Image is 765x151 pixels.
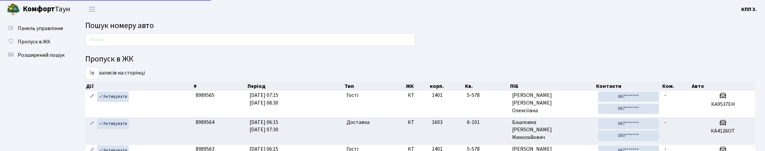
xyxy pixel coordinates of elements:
[85,82,193,91] th: Дії
[347,92,358,99] span: Гості
[694,128,752,134] h5: КА4126ОТ
[464,82,509,91] th: Кв.
[85,33,415,46] input: Пошук
[97,92,129,102] a: Активувати
[429,82,464,91] th: корп.
[85,67,99,80] select: записів на сторінці
[664,119,666,126] span: -
[432,119,443,126] span: 1603
[84,4,100,15] button: Переключити навігацію
[662,82,691,91] th: Ком.
[512,92,593,115] span: [PERSON_NAME] [PERSON_NAME] Олексіївна
[512,119,593,142] span: Башловка [PERSON_NAME] Миколайович
[3,35,70,48] a: Пропуск в ЖК
[196,119,214,126] span: 8989564
[97,119,129,129] a: Активувати
[250,119,278,134] span: [DATE] 06:15 [DATE] 07:30
[691,82,755,91] th: Авто
[85,54,755,64] h4: Пропуск в ЖК
[85,67,145,80] label: записів на сторінці
[247,82,344,91] th: Період
[741,5,757,13] a: КПП 3.
[405,82,429,91] th: ЖК
[741,6,757,13] b: КПП 3.
[408,92,426,99] span: КТ
[88,92,96,102] a: Редагувати
[595,82,662,91] th: Контакти
[23,4,55,14] b: Комфорт
[432,92,443,99] span: 1401
[408,119,426,126] span: КТ
[250,92,278,107] span: [DATE] 07:15 [DATE] 08:30
[664,92,666,99] span: -
[509,82,595,91] th: ПІБ
[467,92,507,99] span: 5-578
[3,22,70,35] a: Панель управління
[18,38,51,45] span: Пропуск в ЖК
[23,4,70,15] span: Таун
[694,101,752,108] h5: КА9537ЕН
[193,82,247,91] th: #
[196,92,214,99] span: 8989565
[467,119,507,126] span: 6-101
[7,3,20,16] img: logo.png
[18,25,63,32] span: Панель управління
[3,48,70,62] a: Розширений пошук
[347,119,370,126] span: Доставка
[18,51,65,59] span: Розширений пошук
[344,82,405,91] th: Тип
[88,119,96,129] a: Редагувати
[85,20,154,31] span: Пошук номеру авто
